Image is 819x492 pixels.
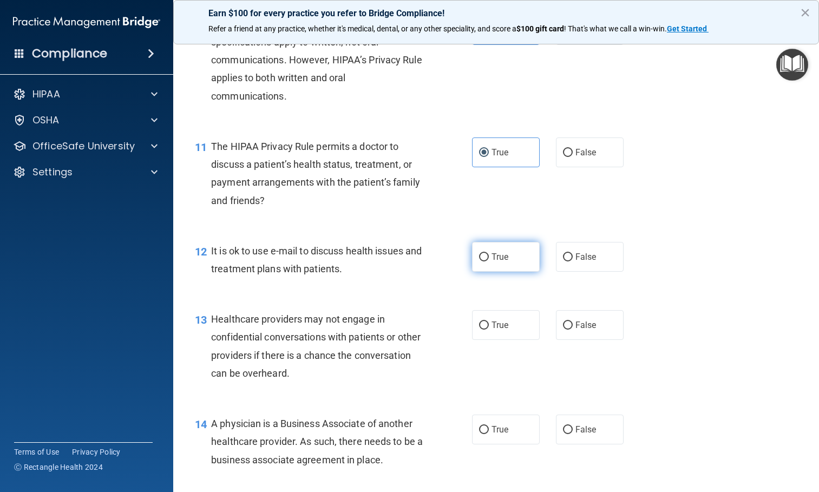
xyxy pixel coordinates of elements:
[479,322,489,330] input: True
[211,18,422,102] span: The HIPAA Security Rule standards and specifications apply to written, not oral communications. H...
[32,88,60,101] p: HIPAA
[564,24,667,33] span: ! That's what we call a win-win.
[211,418,423,465] span: A physician is a Business Associate of another healthcare provider. As such, there needs to be a ...
[13,166,158,179] a: Settings
[195,313,207,326] span: 13
[211,245,422,274] span: It is ok to use e-mail to discuss health issues and treatment plans with patients.
[14,462,103,473] span: Ⓒ Rectangle Health 2024
[32,46,107,61] h4: Compliance
[13,11,160,33] img: PMB logo
[195,418,207,431] span: 14
[563,426,573,434] input: False
[32,140,135,153] p: OfficeSafe University
[208,24,516,33] span: Refer a friend at any practice, whether it's medical, dental, or any other speciality, and score a
[667,24,709,33] a: Get Started
[563,253,573,261] input: False
[492,252,508,262] span: True
[195,141,207,154] span: 11
[32,166,73,179] p: Settings
[211,141,420,206] span: The HIPAA Privacy Rule permits a doctor to discuss a patient’s health status, treatment, or payme...
[492,424,508,435] span: True
[575,424,597,435] span: False
[516,24,564,33] strong: $100 gift card
[479,253,489,261] input: True
[13,114,158,127] a: OSHA
[492,147,508,158] span: True
[13,88,158,101] a: HIPAA
[14,447,59,457] a: Terms of Use
[575,252,597,262] span: False
[563,149,573,157] input: False
[776,49,808,81] button: Open Resource Center
[195,245,207,258] span: 12
[575,320,597,330] span: False
[208,8,784,18] p: Earn $100 for every practice you refer to Bridge Compliance!
[72,447,121,457] a: Privacy Policy
[800,4,810,21] button: Close
[667,24,707,33] strong: Get Started
[479,426,489,434] input: True
[211,313,421,379] span: Healthcare providers may not engage in confidential conversations with patients or other provider...
[575,147,597,158] span: False
[479,149,489,157] input: True
[492,320,508,330] span: True
[563,322,573,330] input: False
[13,140,158,153] a: OfficeSafe University
[32,114,60,127] p: OSHA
